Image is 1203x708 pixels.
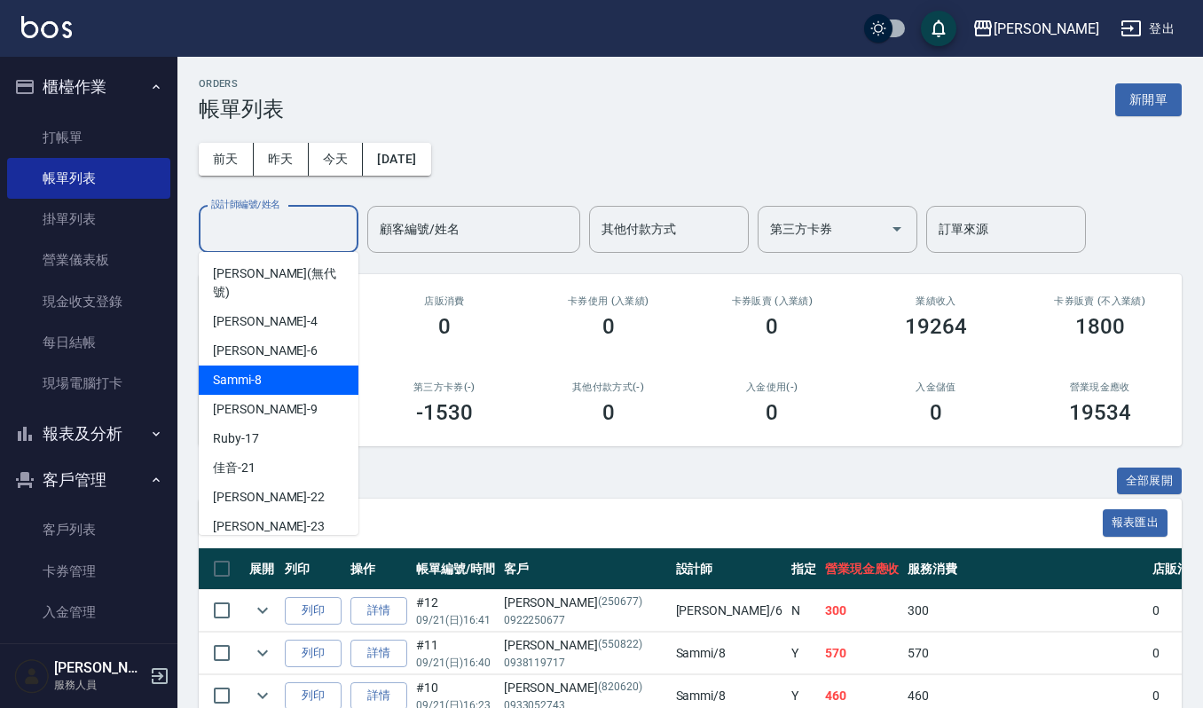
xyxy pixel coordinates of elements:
[1117,468,1183,495] button: 全部展開
[14,658,50,694] img: Person
[1039,295,1160,307] h2: 卡券販賣 (不入業績)
[766,314,778,339] h3: 0
[1075,314,1125,339] h3: 1800
[903,590,1148,632] td: 300
[412,590,499,632] td: #12
[220,515,1103,532] span: 訂單列表
[499,548,672,590] th: 客戶
[213,459,256,477] span: 佳音 -21
[416,400,473,425] h3: -1530
[384,382,506,393] h2: 第三方卡券(-)
[672,548,787,590] th: 設計師
[416,612,495,628] p: 09/21 (日) 16:41
[199,97,284,122] h3: 帳單列表
[285,597,342,625] button: 列印
[547,295,669,307] h2: 卡券使用 (入業績)
[199,78,284,90] h2: ORDERS
[213,429,259,448] span: Ruby -17
[876,295,997,307] h2: 業績收入
[1113,12,1182,45] button: 登出
[7,281,170,322] a: 現金收支登錄
[712,295,833,307] h2: 卡券販賣 (入業績)
[211,198,280,211] label: 設計師編號/姓名
[504,655,667,671] p: 0938119717
[598,636,642,655] p: (550822)
[54,677,145,693] p: 服務人員
[213,342,318,360] span: [PERSON_NAME] -6
[309,143,364,176] button: 今天
[254,143,309,176] button: 昨天
[7,592,170,633] a: 入金管理
[350,597,407,625] a: 詳情
[213,517,325,536] span: [PERSON_NAME] -23
[199,143,254,176] button: 前天
[213,264,344,302] span: [PERSON_NAME] (無代號)
[598,679,642,697] p: (820620)
[787,633,821,674] td: Y
[384,295,506,307] h2: 店販消費
[54,659,145,677] h5: [PERSON_NAME]
[712,382,833,393] h2: 入金使用(-)
[672,590,787,632] td: [PERSON_NAME] /6
[438,314,451,339] h3: 0
[213,312,318,331] span: [PERSON_NAME] -4
[7,322,170,363] a: 每日結帳
[7,240,170,280] a: 營業儀表板
[213,400,318,419] span: [PERSON_NAME] -9
[821,548,904,590] th: 營業現金應收
[7,117,170,158] a: 打帳單
[930,400,942,425] h3: 0
[965,11,1106,47] button: [PERSON_NAME]
[412,548,499,590] th: 帳單編號/時間
[547,382,669,393] h2: 其他付款方式(-)
[363,143,430,176] button: [DATE]
[346,548,412,590] th: 操作
[905,314,967,339] h3: 19264
[672,633,787,674] td: Sammi /8
[249,640,276,666] button: expand row
[7,551,170,592] a: 卡券管理
[7,457,170,503] button: 客戶管理
[504,679,667,697] div: [PERSON_NAME]
[412,633,499,674] td: #11
[213,488,325,507] span: [PERSON_NAME] -22
[249,597,276,624] button: expand row
[821,590,904,632] td: 300
[21,16,72,38] img: Logo
[1103,509,1168,537] button: 報表匯出
[7,199,170,240] a: 掛單列表
[766,400,778,425] h3: 0
[787,590,821,632] td: N
[994,18,1099,40] div: [PERSON_NAME]
[350,640,407,667] a: 詳情
[7,363,170,404] a: 現場電腦打卡
[504,612,667,628] p: 0922250677
[598,594,642,612] p: (250677)
[787,548,821,590] th: 指定
[883,215,911,243] button: Open
[1103,514,1168,531] a: 報表匯出
[903,633,1148,674] td: 570
[7,509,170,550] a: 客戶列表
[602,314,615,339] h3: 0
[213,371,262,389] span: Sammi -8
[1115,83,1182,116] button: 新開單
[504,636,667,655] div: [PERSON_NAME]
[1115,90,1182,107] a: 新開單
[1039,382,1160,393] h2: 營業現金應收
[245,548,280,590] th: 展開
[280,548,346,590] th: 列印
[416,655,495,671] p: 09/21 (日) 16:40
[876,382,997,393] h2: 入金儲值
[602,400,615,425] h3: 0
[921,11,956,46] button: save
[7,158,170,199] a: 帳單列表
[821,633,904,674] td: 570
[285,640,342,667] button: 列印
[1069,400,1131,425] h3: 19534
[504,594,667,612] div: [PERSON_NAME]
[7,411,170,457] button: 報表及分析
[7,64,170,110] button: 櫃檯作業
[903,548,1148,590] th: 服務消費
